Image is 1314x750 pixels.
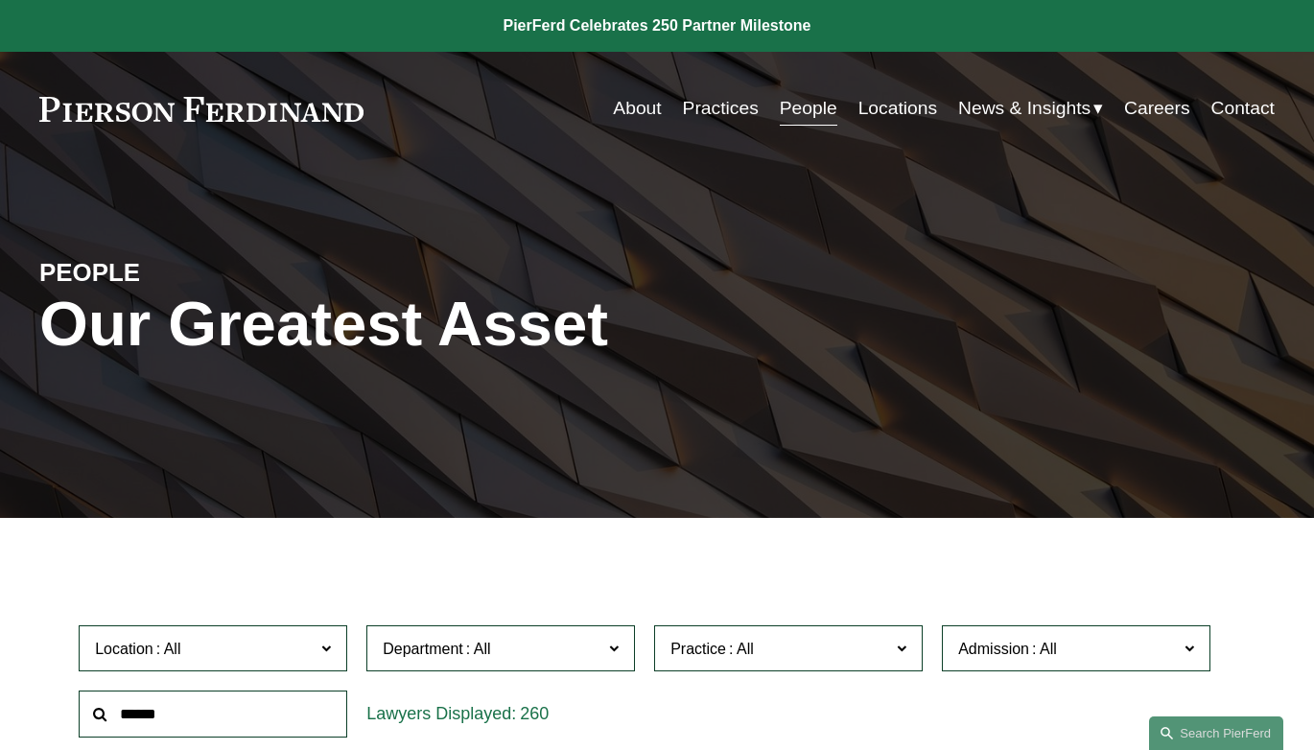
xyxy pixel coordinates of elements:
h1: Our Greatest Asset [39,289,863,361]
span: Department [383,641,463,657]
span: News & Insights [958,92,1091,126]
a: Careers [1124,90,1190,128]
a: folder dropdown [958,90,1103,128]
a: People [780,90,837,128]
a: Search this site [1149,716,1283,750]
a: About [613,90,661,128]
a: Practices [683,90,759,128]
span: 260 [520,704,549,723]
span: Practice [670,641,726,657]
h4: PEOPLE [39,257,348,289]
a: Locations [858,90,937,128]
span: Admission [958,641,1029,657]
a: Contact [1211,90,1275,128]
span: Location [95,641,153,657]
